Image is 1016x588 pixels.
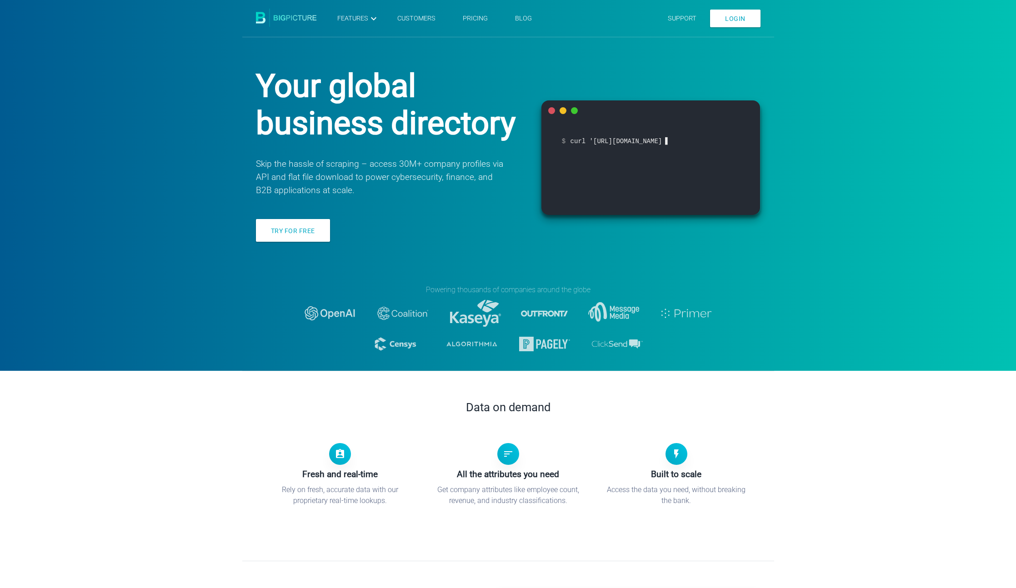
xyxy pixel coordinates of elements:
[562,135,740,148] span: curl '[URL][DOMAIN_NAME]
[377,307,428,320] img: logo-coalition-2.svg
[435,469,581,480] h3: All the attributes you need
[450,300,501,327] img: logo-kaseya.svg
[256,9,317,27] img: BigPicture.io
[256,158,505,197] p: Skip the hassle of scraping – access 30M+ company profiles via API and flat file download to powe...
[267,484,413,506] p: Rely on fresh, accurate data with our proprietary real-time lookups.
[588,302,639,324] img: message-media.svg
[519,288,570,339] img: logo-outfront.svg
[305,306,355,320] img: logo-openai.svg
[435,484,581,506] p: Get company attributes like employee count, revenue, and industry classifications.
[603,469,750,480] h3: Built to scale
[446,342,497,346] img: logo-algorithmia.svg
[710,10,761,27] a: Login
[256,219,330,242] a: Try for free
[515,15,532,22] a: Blog
[668,15,696,22] a: Support
[337,13,379,24] a: Features
[397,15,435,22] a: Customers
[661,309,712,318] img: logo-primer.svg
[519,337,570,351] img: logo-pagely.svg
[463,15,488,22] a: Pricing
[592,339,643,349] img: logo-clicksend.svg
[267,469,413,480] h3: Fresh and real-time
[374,335,425,353] img: logo-censys.svg
[603,484,750,506] p: Access the data you need, without breaking the bank.
[256,400,761,414] h2: Data on demand
[256,67,519,142] h1: Your global business directory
